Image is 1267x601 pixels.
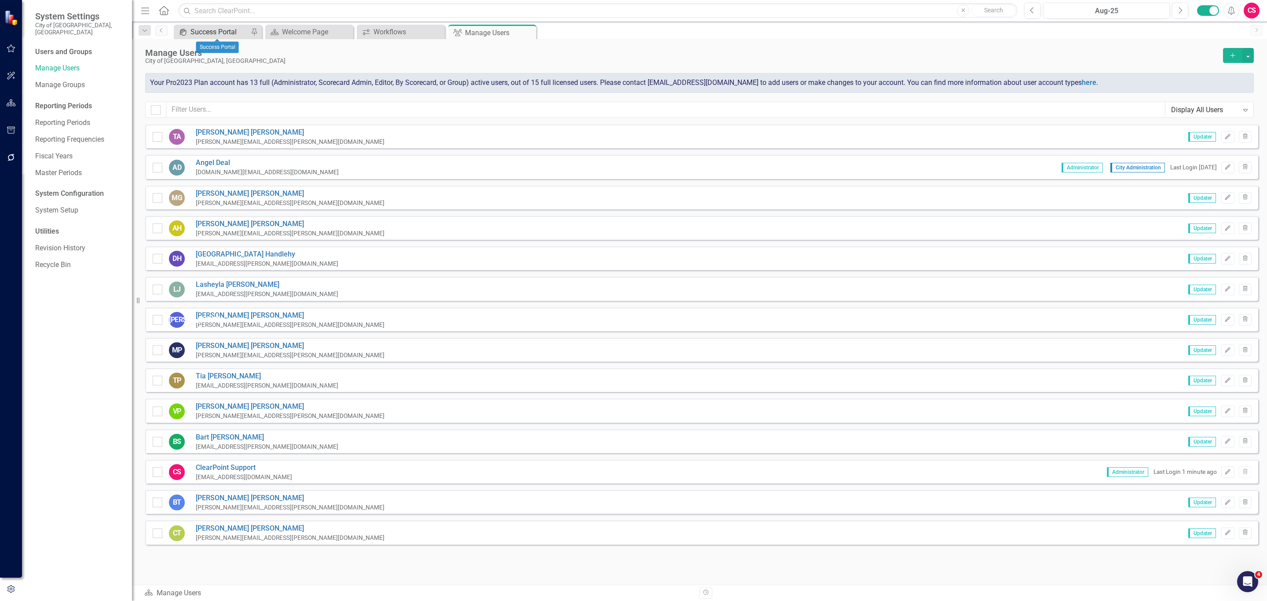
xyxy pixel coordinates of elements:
small: City of [GEOGRAPHIC_DATA], [GEOGRAPHIC_DATA] [35,22,123,36]
div: Success Portal [190,26,249,37]
div: AH [169,220,185,236]
a: Reporting Periods [35,118,123,128]
a: Lasheyla [PERSON_NAME] [196,280,338,290]
div: DH [169,251,185,267]
span: Updater [1188,224,1216,233]
a: here [1082,78,1096,87]
div: [EMAIL_ADDRESS][PERSON_NAME][DOMAIN_NAME] [196,290,338,298]
a: Recycle Bin [35,260,123,270]
div: TP [169,373,185,388]
div: Workflows [374,26,443,37]
input: Search ClearPoint... [178,3,1018,18]
input: Filter Users... [166,102,1165,118]
a: [PERSON_NAME] [PERSON_NAME] [196,402,384,412]
span: Updater [1188,193,1216,203]
a: System Setup [35,205,123,216]
div: Last Login [DATE] [1170,163,1217,172]
div: Last Login 1 minute ago [1153,468,1217,476]
div: Display All Users [1171,105,1238,115]
div: TA [169,129,185,145]
a: Welcome Page [267,26,351,37]
span: Updater [1188,345,1216,355]
button: CS [1244,3,1260,18]
div: Manage Users [465,27,534,38]
div: Manage Users [145,48,1219,58]
div: Reporting Periods [35,101,123,111]
button: Search [971,4,1015,17]
a: Reporting Frequencies [35,135,123,145]
a: [PERSON_NAME] [PERSON_NAME] [196,311,384,321]
a: ClearPoint Support [196,463,292,473]
span: Updater [1188,437,1216,447]
div: [PERSON_NAME][EMAIL_ADDRESS][PERSON_NAME][DOMAIN_NAME] [196,351,384,359]
div: [DOMAIN_NAME][EMAIL_ADDRESS][DOMAIN_NAME] [196,168,339,176]
span: Updater [1188,315,1216,325]
div: Welcome Page [282,26,351,37]
a: Manage Groups [35,80,123,90]
iframe: Intercom live chat [1237,571,1258,592]
div: LJ [169,282,185,297]
span: Updater [1188,528,1216,538]
div: Aug-25 [1046,6,1167,16]
a: Tia [PERSON_NAME] [196,371,338,381]
div: [EMAIL_ADDRESS][DOMAIN_NAME] [196,473,292,481]
div: [PERSON_NAME][EMAIL_ADDRESS][PERSON_NAME][DOMAIN_NAME] [196,229,384,238]
div: [PERSON_NAME][EMAIL_ADDRESS][PERSON_NAME][DOMAIN_NAME] [196,199,384,207]
div: MP [169,342,185,358]
div: AD [169,160,185,176]
div: [EMAIL_ADDRESS][PERSON_NAME][DOMAIN_NAME] [196,443,338,451]
a: [PERSON_NAME] [PERSON_NAME] [196,493,384,503]
span: Updater [1188,285,1216,294]
div: MG [169,190,185,206]
div: City of [GEOGRAPHIC_DATA], [GEOGRAPHIC_DATA] [145,58,1219,64]
span: City Administration [1110,163,1165,172]
a: Success Portal [176,26,249,37]
span: Updater [1188,254,1216,264]
span: 4 [1255,571,1262,578]
span: Updater [1188,407,1216,416]
div: Success Portal [196,42,239,53]
div: [EMAIL_ADDRESS][PERSON_NAME][DOMAIN_NAME] [196,381,338,390]
a: Bart [PERSON_NAME] [196,432,338,443]
img: ClearPoint Strategy [4,10,20,26]
a: [GEOGRAPHIC_DATA] Handlehy [196,249,338,260]
span: Administrator [1062,163,1103,172]
div: [EMAIL_ADDRESS][PERSON_NAME][DOMAIN_NAME] [196,260,338,268]
div: [PERSON_NAME][EMAIL_ADDRESS][PERSON_NAME][DOMAIN_NAME] [196,412,384,420]
div: System Configuration [35,189,123,199]
a: Manage Users [35,63,123,73]
span: Search [984,7,1003,14]
div: [PERSON_NAME][EMAIL_ADDRESS][PERSON_NAME][DOMAIN_NAME] [196,534,384,542]
div: [PERSON_NAME][EMAIL_ADDRESS][PERSON_NAME][DOMAIN_NAME] [196,138,384,146]
div: [PERSON_NAME][EMAIL_ADDRESS][PERSON_NAME][DOMAIN_NAME] [196,321,384,329]
span: Updater [1188,132,1216,142]
a: [PERSON_NAME] [PERSON_NAME] [196,189,384,199]
a: Revision History [35,243,123,253]
a: Master Periods [35,168,123,178]
a: [PERSON_NAME] [PERSON_NAME] [196,341,384,351]
span: Your Pro2023 Plan account has 13 full (Administrator, Scorecard Admin, Editor, By Scorecard, or G... [150,78,1098,87]
a: Fiscal Years [35,151,123,161]
div: Manage Users [144,588,693,598]
div: [PERSON_NAME] [169,312,185,328]
span: Updater [1188,376,1216,385]
div: CS [169,464,185,480]
div: BS [169,434,185,450]
button: Aug-25 [1043,3,1170,18]
a: [PERSON_NAME] [PERSON_NAME] [196,128,384,138]
a: Workflows [359,26,443,37]
a: Angel Deal [196,158,339,168]
span: Administrator [1107,467,1148,477]
span: Updater [1188,498,1216,507]
div: Utilities [35,227,123,237]
a: [PERSON_NAME] [PERSON_NAME] [196,219,384,229]
a: [PERSON_NAME] [PERSON_NAME] [196,524,384,534]
div: Users and Groups [35,47,123,57]
div: BT [169,495,185,510]
div: CT [169,525,185,541]
span: System Settings [35,11,123,22]
div: [PERSON_NAME][EMAIL_ADDRESS][PERSON_NAME][DOMAIN_NAME] [196,503,384,512]
div: VP [169,403,185,419]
